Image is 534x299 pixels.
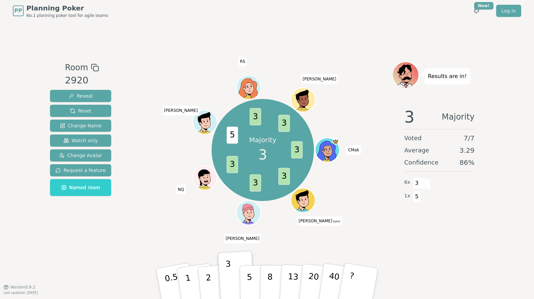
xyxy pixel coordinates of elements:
p: Results are in! [428,72,467,81]
span: 1 x [404,192,410,200]
span: 5 [226,127,238,144]
span: Change Name [60,122,101,129]
span: 3 [278,168,290,185]
a: Log in [496,5,521,17]
span: Click to change your name [176,184,186,194]
span: Click to change your name [297,216,342,226]
button: New! [470,5,483,17]
button: Change Name [50,120,111,132]
a: PPPlanning PokerNo.1 planning poker tool for agile teams [13,3,108,18]
span: Room [65,61,88,74]
span: No.1 planning poker tool for agile teams [26,13,108,18]
span: Reset [70,107,91,114]
span: Planning Poker [26,3,108,13]
span: 3 [226,156,238,173]
span: 6 x [404,179,410,186]
button: Request a feature [50,164,111,176]
span: Click to change your name [162,106,199,115]
span: Change Avatar [59,152,102,159]
span: Reveal [69,93,93,99]
span: Watch only [64,137,98,144]
span: Click to change your name [346,145,361,155]
span: 3 [413,177,421,189]
span: 3 [278,115,290,132]
span: Voted [404,133,422,143]
button: Watch only [50,134,111,147]
span: Click to change your name [301,74,338,83]
span: 3 [249,174,261,192]
button: Reset [50,105,111,117]
div: 2920 [65,74,99,88]
button: Version0.9.2 [3,284,35,290]
span: Named room [61,184,100,191]
span: Average [404,146,429,155]
span: Last updated: [DATE] [3,291,38,295]
p: Majority [249,135,276,145]
span: 3 [291,141,302,158]
span: 86 % [460,158,475,167]
button: Reveal [50,90,111,102]
span: Click to change your name [224,234,261,243]
span: 3 [249,108,261,125]
span: 3 [259,145,267,165]
span: Request a feature [55,167,106,174]
span: Majority [442,109,475,125]
button: Named room [50,179,111,196]
span: (you) [332,220,340,223]
button: Change Avatar [50,149,111,161]
span: 3.29 [459,146,475,155]
span: Confidence [404,158,438,167]
button: Click to change your avatar [291,189,314,211]
span: Version 0.9.2 [10,284,35,290]
span: 3 [404,109,415,125]
p: 3 [225,259,233,296]
span: CMak is the host [333,139,339,145]
span: 7 / 7 [464,133,475,143]
span: Click to change your name [238,56,247,66]
div: New! [474,2,493,9]
span: PP [14,7,22,15]
span: 5 [413,191,421,202]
